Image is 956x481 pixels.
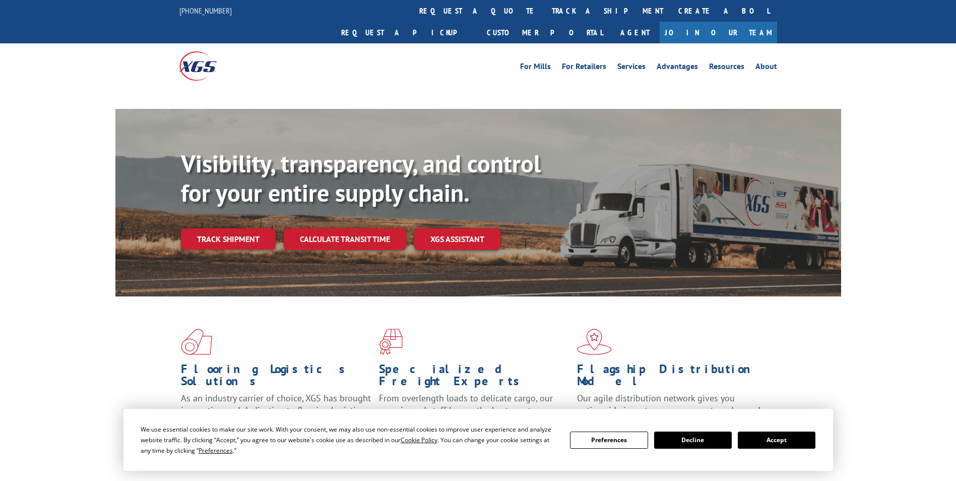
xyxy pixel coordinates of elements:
a: Join Our Team [660,22,777,43]
a: Services [617,63,646,74]
a: Resources [709,63,744,74]
a: XGS ASSISTANT [414,228,500,250]
span: Preferences [199,446,233,455]
a: [PHONE_NUMBER] [179,6,232,16]
img: xgs-icon-focused-on-flooring-red [379,329,403,355]
img: xgs-icon-flagship-distribution-model-red [577,329,612,355]
div: Cookie Consent Prompt [123,409,833,471]
h1: Specialized Freight Experts [379,363,569,392]
b: Visibility, transparency, and control for your entire supply chain. [181,148,541,208]
img: xgs-icon-total-supply-chain-intelligence-red [181,329,212,355]
span: Cookie Policy [401,436,437,444]
a: For Mills [520,63,551,74]
div: We use essential cookies to make our site work. With your consent, we may also use non-essential ... [141,424,558,456]
button: Decline [654,432,732,449]
a: Calculate transit time [284,228,406,250]
a: Agent [610,22,660,43]
a: Request a pickup [334,22,479,43]
a: For Retailers [562,63,606,74]
a: About [755,63,777,74]
span: Our agile distribution network gives you nationwide inventory management on demand. [577,392,762,416]
p: From overlength loads to delicate cargo, our experienced staff knows the best way to move your fr... [379,392,569,437]
h1: Flooring Logistics Solutions [181,363,371,392]
a: Advantages [657,63,698,74]
a: Track shipment [181,228,276,250]
a: Customer Portal [479,22,610,43]
h1: Flagship Distribution Model [577,363,768,392]
button: Accept [738,432,815,449]
button: Preferences [570,432,648,449]
span: As an industry carrier of choice, XGS has brought innovation and dedication to flooring logistics... [181,392,371,428]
